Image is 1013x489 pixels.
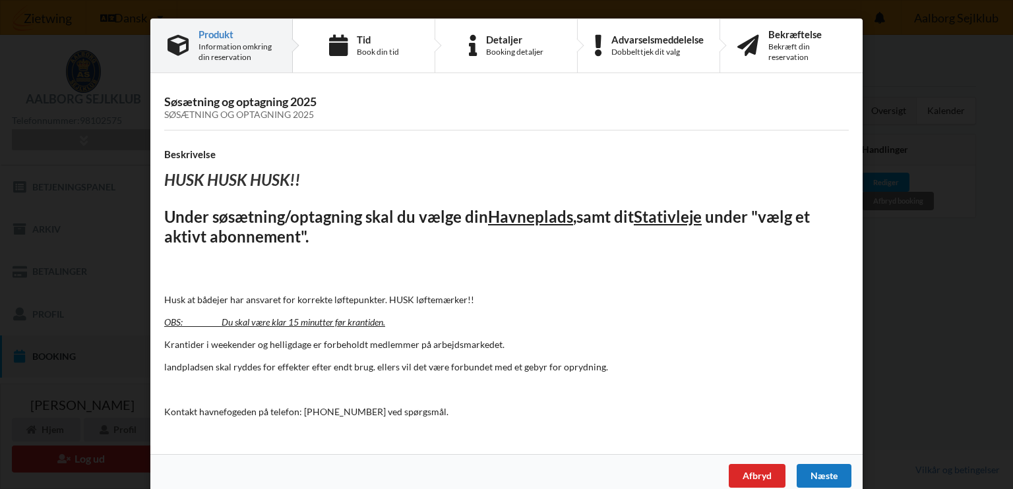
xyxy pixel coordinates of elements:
[357,34,399,45] div: Tid
[768,29,845,40] div: Bekræftelse
[768,42,845,63] div: Bekræft din reservation
[488,207,573,226] u: Havneplads
[573,207,576,226] u: ,
[164,94,849,121] h3: Søsætning og optagning 2025
[486,47,543,57] div: Booking detaljer
[164,170,300,189] i: HUSK HUSK HUSK!!
[164,293,849,306] p: Husk at bådejer har ansvaret for korrekte løftepunkter. HUSK løftemærker!!
[611,34,704,45] div: Advarselsmeddelelse
[634,207,702,226] u: Stativleje
[199,29,275,40] div: Produkt
[357,47,399,57] div: Book din tid
[729,464,785,488] div: Afbryd
[164,316,385,328] u: OBS: Du skal være klar 15 minutter før krantiden.
[797,464,851,488] div: Næste
[486,34,543,45] div: Detaljer
[199,42,275,63] div: Information omkring din reservation
[611,47,704,57] div: Dobbelttjek dit valg
[164,148,849,161] h4: Beskrivelse
[164,405,849,418] p: Kontakt havnefogeden på telefon: [PHONE_NUMBER] ved spørgsmål.
[164,109,849,121] div: Søsætning og optagning 2025
[164,338,849,351] p: Krantider i weekender og helligdage er forbeholdt medlemmer på arbejdsmarkedet.
[164,360,849,374] p: landpladsen skal ryddes for effekter efter endt brug. ellers vil det være forbundet med et gebyr ...
[164,207,849,248] h2: Under søsætning/optagning skal du vælge din samt dit under "vælg et aktivt abonnement".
